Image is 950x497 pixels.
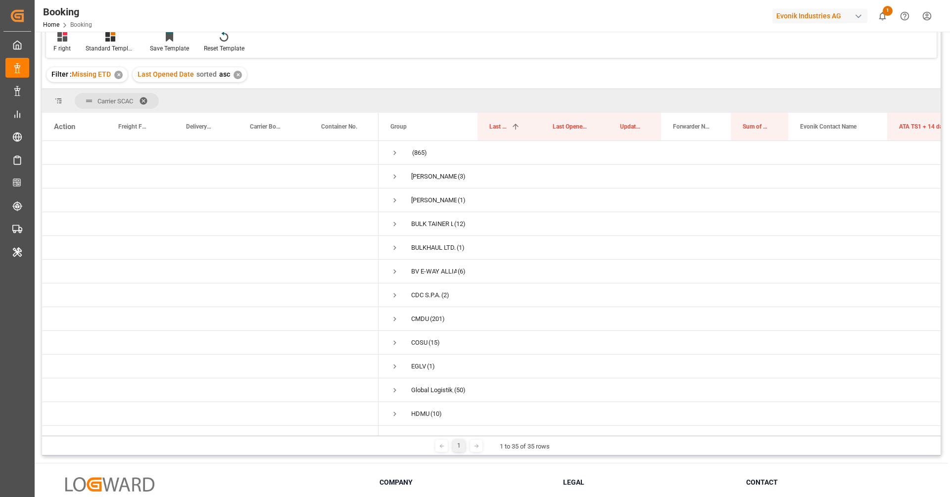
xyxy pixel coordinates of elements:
[54,122,75,131] div: Action
[150,44,189,53] div: Save Template
[620,123,640,130] span: Update Last Opened By
[458,189,466,212] span: (1)
[457,236,465,259] span: (1)
[772,9,867,23] div: Evonik Industries AG
[97,97,133,105] span: Carrier SCAC
[411,403,429,425] div: HDMU
[65,477,154,492] img: Logward Logo
[118,123,148,130] span: Freight Forwarder's Reference No.
[186,123,212,130] span: Delivery No.
[138,70,194,78] span: Last Opened Date
[42,165,379,188] div: Press SPACE to select this row.
[42,260,379,283] div: Press SPACE to select this row.
[86,44,135,53] div: Standard Templates
[800,123,856,130] span: Evonik Contact Name
[746,477,917,488] h3: Contact
[563,477,734,488] h3: Legal
[427,355,435,378] span: (1)
[250,123,284,130] span: Carrier Booking No.
[42,188,379,212] div: Press SPACE to select this row.
[42,212,379,236] div: Press SPACE to select this row.
[43,21,59,28] a: Home
[411,331,427,354] div: COSU
[72,70,111,78] span: Missing ETD
[42,378,379,402] div: Press SPACE to select this row.
[500,442,550,452] div: 1 to 35 of 35 rows
[411,236,456,259] div: BULKHAUL LTD.
[430,403,442,425] span: (10)
[42,402,379,426] div: Press SPACE to select this row.
[204,44,244,53] div: Reset Template
[430,308,445,330] span: (201)
[489,123,507,130] span: Last Opened Date
[411,189,457,212] div: [PERSON_NAME] Global AG, (Tankcontainer Übersee)
[196,70,217,78] span: sorted
[553,123,587,130] span: Last Opened By
[411,308,429,330] div: CMDU
[411,284,440,307] div: CDC S.P.A.
[411,260,457,283] div: BV E-WAY ALLIANCE
[380,477,551,488] h3: Company
[42,141,379,165] div: Press SPACE to select this row.
[53,44,71,53] div: F right
[219,70,230,78] span: asc
[743,123,767,130] span: Sum of Events
[883,6,893,16] span: 1
[458,165,466,188] span: (3)
[772,6,871,25] button: Evonik Industries AG
[321,123,357,130] span: Container No.
[411,379,453,402] div: Global Logistik, Internat. Spedition GmbH & Co.
[441,284,449,307] span: (2)
[871,5,894,27] button: show 1 new notifications
[894,5,916,27] button: Help Center
[454,213,466,235] span: (12)
[390,123,407,130] span: Group
[114,71,123,79] div: ✕
[42,283,379,307] div: Press SPACE to select this row.
[42,307,379,331] div: Press SPACE to select this row.
[43,4,92,19] div: Booking
[458,260,466,283] span: (6)
[453,440,465,452] div: 1
[42,236,379,260] div: Press SPACE to select this row.
[411,213,453,235] div: BULK TAINER LOGISTICS LTD
[51,70,72,78] span: Filter :
[411,355,426,378] div: EGLV
[428,331,440,354] span: (15)
[234,71,242,79] div: ✕
[899,123,949,130] span: ATA TS1 + 14 days
[411,165,457,188] div: [PERSON_NAME]
[412,141,427,164] span: (865)
[673,123,710,130] span: Forwarder Name
[42,355,379,378] div: Press SPACE to select this row.
[454,379,466,402] span: (50)
[42,331,379,355] div: Press SPACE to select this row.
